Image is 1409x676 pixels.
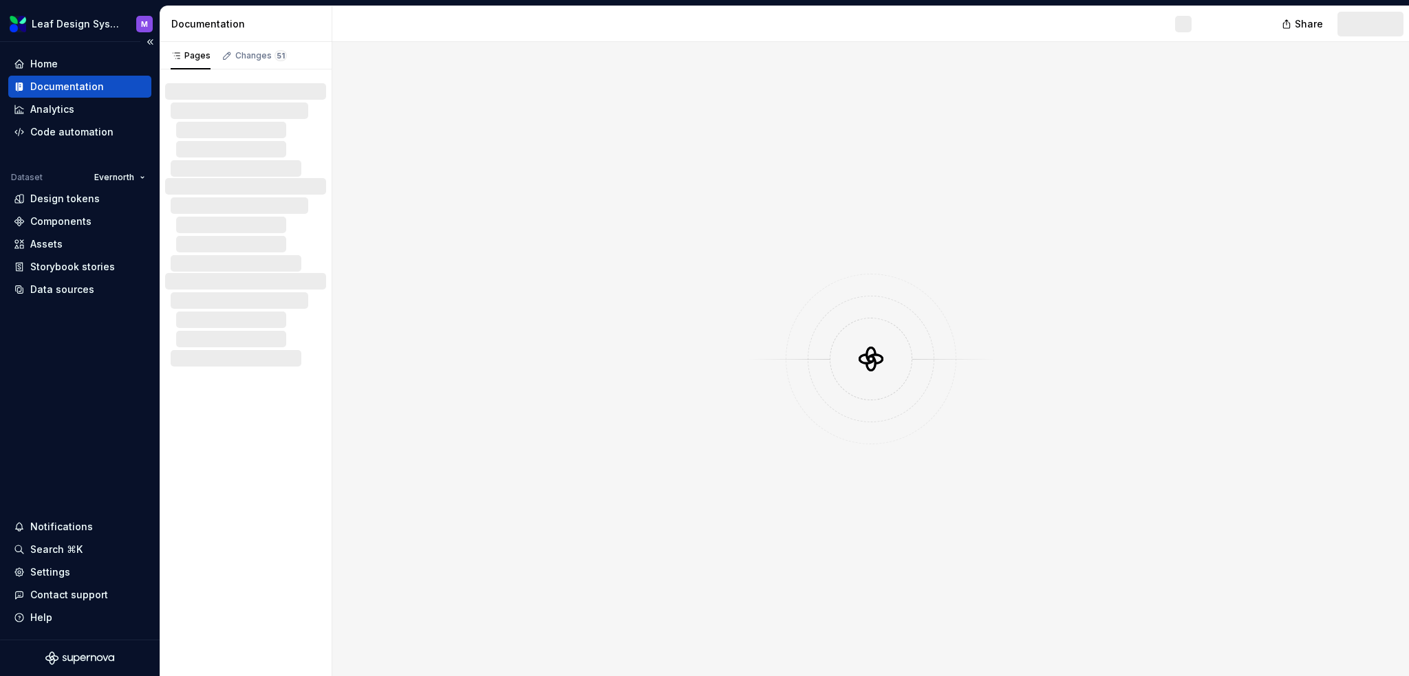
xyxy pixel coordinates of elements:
[11,172,43,183] div: Dataset
[141,19,148,30] div: M
[1295,17,1323,31] span: Share
[1275,12,1332,36] button: Share
[8,98,151,120] a: Analytics
[235,50,287,61] div: Changes
[8,256,151,278] a: Storybook stories
[171,50,211,61] div: Pages
[45,651,114,665] svg: Supernova Logo
[30,237,63,251] div: Assets
[30,565,70,579] div: Settings
[30,80,104,94] div: Documentation
[140,32,160,52] button: Collapse sidebar
[171,17,326,31] div: Documentation
[88,168,151,187] button: Evernorth
[30,215,92,228] div: Components
[32,17,120,31] div: Leaf Design System
[8,607,151,629] button: Help
[8,516,151,538] button: Notifications
[30,260,115,274] div: Storybook stories
[8,233,151,255] a: Assets
[8,76,151,98] a: Documentation
[8,121,151,143] a: Code automation
[10,16,26,32] img: 6e787e26-f4c0-4230-8924-624fe4a2d214.png
[8,210,151,232] a: Components
[30,611,52,624] div: Help
[3,9,157,39] button: Leaf Design SystemM
[30,125,114,139] div: Code automation
[275,50,287,61] span: 51
[30,283,94,296] div: Data sources
[30,588,108,602] div: Contact support
[8,279,151,301] a: Data sources
[30,520,93,534] div: Notifications
[94,172,134,183] span: Evernorth
[8,538,151,560] button: Search ⌘K
[30,102,74,116] div: Analytics
[30,192,100,206] div: Design tokens
[8,188,151,210] a: Design tokens
[30,57,58,71] div: Home
[30,543,83,556] div: Search ⌘K
[8,561,151,583] a: Settings
[8,53,151,75] a: Home
[8,584,151,606] button: Contact support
